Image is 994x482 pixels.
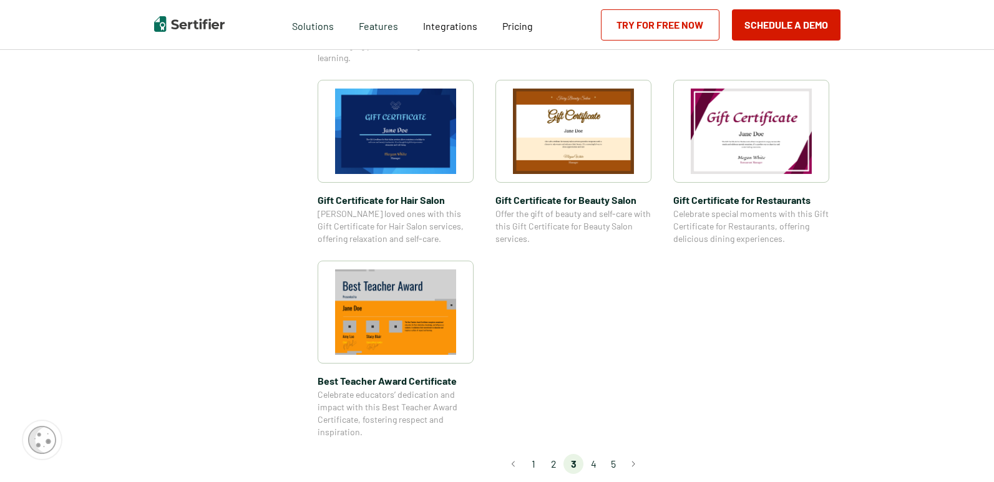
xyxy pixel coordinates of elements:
img: Gift Certificate​ for Restaurants [691,89,812,174]
li: page 2 [543,454,563,474]
span: Integrations [423,20,477,32]
a: Integrations [423,17,477,32]
span: Solutions [292,17,334,32]
a: Pricing [502,17,533,32]
span: Pricing [502,20,533,32]
span: Features [359,17,398,32]
a: Gift Certificate​ for Hair SalonGift Certificate​ for Hair Salon[PERSON_NAME] loved ones with thi... [318,80,474,245]
span: Gift Certificate​ for Hair Salon [318,192,474,208]
button: Go to previous page [504,454,524,474]
span: Offer the gift of beauty and self-care with this Gift Certificate for Beauty Salon services. [495,208,651,245]
button: Schedule a Demo [732,9,841,41]
span: Celebrate educators’ dedication and impact with this Best Teacher Award Certificate, fostering re... [318,388,474,438]
a: Best Teacher Award Certificate​Best Teacher Award Certificate​Celebrate educators’ dedication and... [318,261,474,438]
a: Gift Certificate​ for RestaurantsGift Certificate​ for RestaurantsCelebrate special moments with ... [673,80,829,245]
span: Gift Certificate​ for Restaurants [673,192,829,208]
li: page 3 [563,454,583,474]
li: page 4 [583,454,603,474]
img: Cookie Popup Icon [28,426,56,454]
span: Celebrate special moments with this Gift Certificate for Restaurants, offering delicious dining e... [673,208,829,245]
img: Gift Certificate​ for Beauty Salon [513,89,634,174]
img: Best Teacher Award Certificate​ [335,269,456,355]
li: page 5 [603,454,623,474]
iframe: Chat Widget [932,422,994,482]
span: Gift Certificate​ for Beauty Salon [495,192,651,208]
button: Go to next page [623,454,643,474]
a: Gift Certificate​ for Beauty SalonGift Certificate​ for Beauty SalonOffer the gift of beauty and ... [495,80,651,245]
a: Try for Free Now [601,9,719,41]
li: page 1 [524,454,543,474]
img: Gift Certificate​ for Hair Salon [335,89,456,174]
span: Best Teacher Award Certificate​ [318,373,474,388]
img: Sertifier | Digital Credentialing Platform [154,16,225,32]
span: [PERSON_NAME] loved ones with this Gift Certificate for Hair Salon services, offering relaxation ... [318,208,474,245]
